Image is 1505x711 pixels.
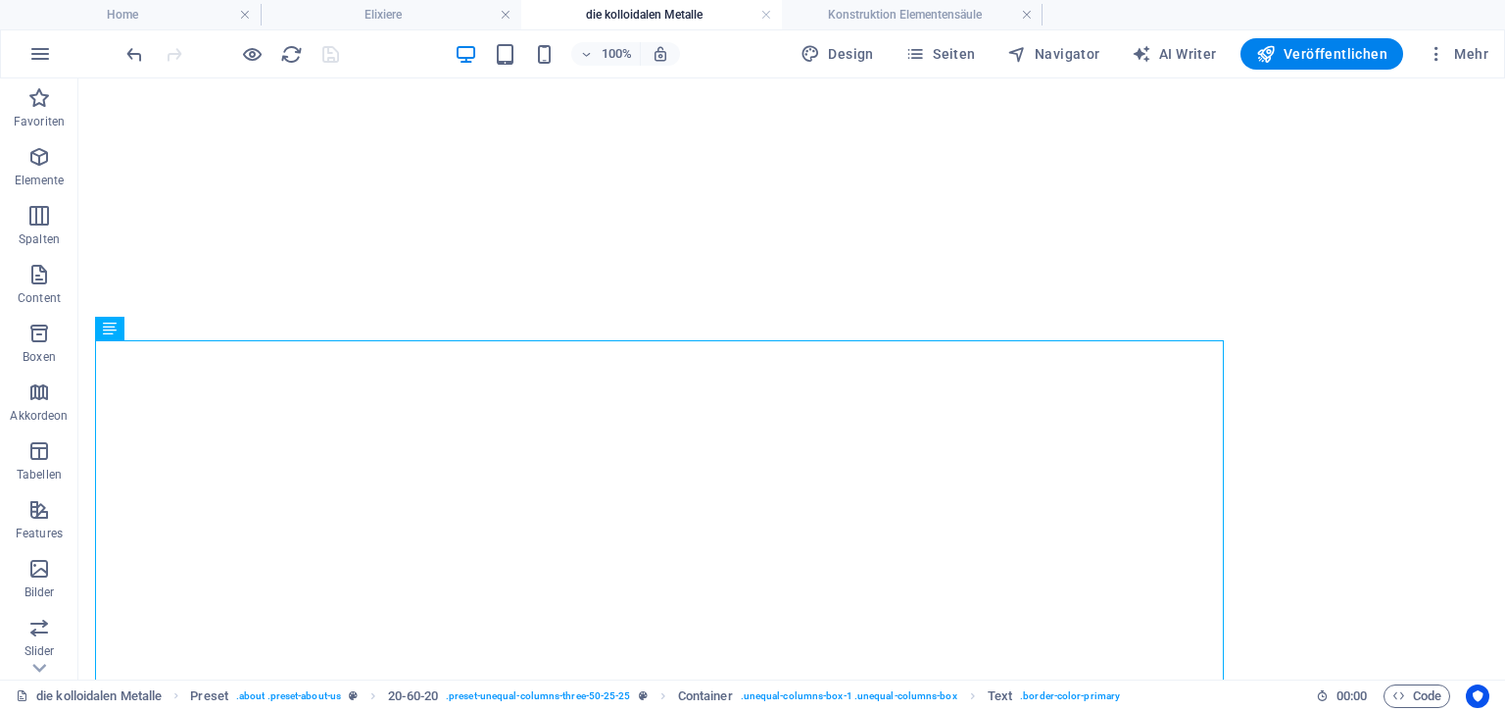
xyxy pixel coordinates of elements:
p: Favoriten [14,114,65,129]
button: Navigator [999,38,1108,70]
p: Content [18,290,61,306]
span: . unequal-columns-box-1 .unequal-columns-box [741,685,957,708]
span: Klick zum Auswählen. Doppelklick zum Bearbeiten [388,685,438,708]
i: Dieses Element ist ein anpassbares Preset [639,690,648,701]
span: AI Writer [1132,44,1217,64]
h6: 100% [601,42,632,66]
p: Slider [24,643,55,659]
button: Veröffentlichen [1240,38,1403,70]
div: Design (Strg+Alt+Y) [793,38,882,70]
i: Rückgängig: Innenabstand ändern (Strg+Z) [123,43,146,66]
span: Design [801,44,874,64]
a: Klick, um Auswahl aufzuheben. Doppelklick öffnet Seitenverwaltung [16,685,162,708]
span: Klick zum Auswählen. Doppelklick zum Bearbeiten [988,685,1012,708]
button: Seiten [898,38,984,70]
button: Usercentrics [1466,685,1489,708]
button: 100% [571,42,641,66]
span: Veröffentlichen [1256,44,1387,64]
span: Klick zum Auswählen. Doppelklick zum Bearbeiten [678,685,733,708]
p: Bilder [24,584,55,600]
h4: Konstruktion Elementensäule [782,4,1043,25]
button: Code [1384,685,1450,708]
span: . border-color-primary [1020,685,1120,708]
button: Design [793,38,882,70]
p: Boxen [23,349,56,365]
p: Tabellen [17,467,62,482]
p: Features [16,526,63,541]
span: 00 00 [1336,685,1367,708]
span: Klick zum Auswählen. Doppelklick zum Bearbeiten [190,685,228,708]
i: Dieses Element ist ein anpassbares Preset [349,690,358,701]
nav: breadcrumb [190,685,1120,708]
h4: die kolloidalen Metalle [521,4,782,25]
p: Spalten [19,231,60,247]
span: . preset-unequal-columns-three-50-25-25 [446,685,631,708]
i: Seite neu laden [280,43,303,66]
button: reload [279,42,303,66]
span: Navigator [1007,44,1100,64]
h6: Session-Zeit [1316,685,1368,708]
button: undo [122,42,146,66]
button: Mehr [1419,38,1496,70]
button: AI Writer [1124,38,1225,70]
span: Seiten [905,44,976,64]
span: : [1350,688,1353,703]
h4: Elixiere [261,4,521,25]
p: Akkordeon [10,408,68,424]
span: . about .preset-about-us [236,685,341,708]
span: Mehr [1427,44,1488,64]
span: Code [1392,685,1441,708]
p: Elemente [15,173,65,188]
